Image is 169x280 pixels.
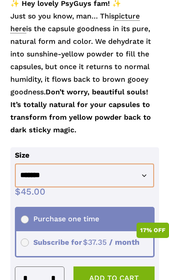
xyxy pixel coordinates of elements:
span: Subscribe for [21,238,140,260]
span: Purchase one time [21,215,99,223]
span: 37.35 [83,238,107,247]
label: Size [15,151,29,159]
span: $ [15,186,21,197]
bdi: 45.00 [15,186,46,197]
span: $ [83,238,88,247]
span: / month [109,238,140,247]
strong: Don’t worry, beautiful souls! It’s totally natural for your capsules to transform from yellow pow... [10,88,151,134]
